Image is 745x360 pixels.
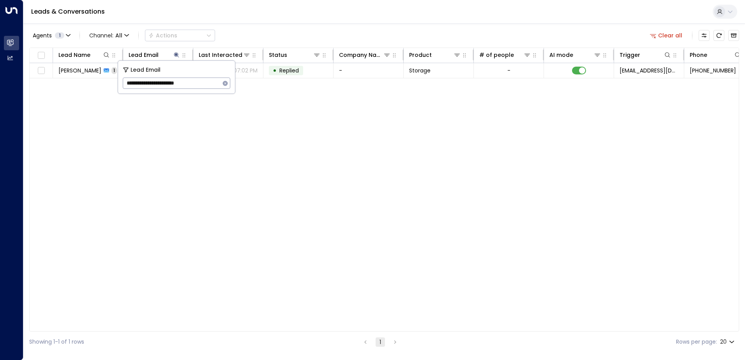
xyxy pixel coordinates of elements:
[647,30,686,41] button: Clear all
[507,67,510,74] div: -
[31,7,105,16] a: Leads & Conversations
[620,50,640,60] div: Trigger
[55,32,64,39] span: 1
[36,66,46,76] span: Toggle select row
[549,50,573,60] div: AI mode
[409,50,461,60] div: Product
[58,50,90,60] div: Lead Name
[339,50,391,60] div: Company Name
[131,65,161,74] span: Lead Email
[145,30,215,41] button: Actions
[676,338,717,346] label: Rows per page:
[86,30,132,41] span: Channel:
[115,32,122,39] span: All
[145,30,215,41] div: Button group with a nested menu
[29,338,84,346] div: Showing 1-1 of 1 rows
[199,50,251,60] div: Last Interacted
[129,50,180,60] div: Lead Email
[339,50,383,60] div: Company Name
[36,51,46,60] span: Toggle select all
[273,64,277,77] div: •
[199,50,242,60] div: Last Interacted
[58,50,110,60] div: Lead Name
[479,50,531,60] div: # of people
[279,67,299,74] span: Replied
[269,50,321,60] div: Status
[58,67,101,74] span: Faisal Noori
[269,50,287,60] div: Status
[620,67,678,74] span: leads@space-station.co.uk
[29,30,73,41] button: Agents1
[360,337,400,347] nav: pagination navigation
[334,63,404,78] td: -
[409,50,432,60] div: Product
[699,30,710,41] button: Customize
[33,33,52,38] span: Agents
[690,67,736,74] span: +447429340000
[713,30,724,41] span: Refresh
[720,336,736,348] div: 20
[728,30,739,41] button: Archived Leads
[690,50,707,60] div: Phone
[148,32,177,39] div: Actions
[409,67,431,74] span: Storage
[690,50,741,60] div: Phone
[479,50,514,60] div: # of people
[376,337,385,347] button: page 1
[233,67,258,74] p: 07:02 PM
[86,30,132,41] button: Channel:All
[620,50,671,60] div: Trigger
[129,50,159,60] div: Lead Email
[549,50,601,60] div: AI mode
[111,67,117,74] span: 1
